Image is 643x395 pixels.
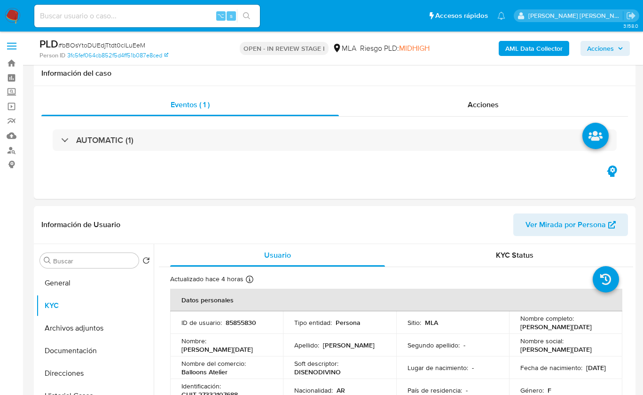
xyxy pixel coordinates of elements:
[36,272,154,294] button: General
[513,213,628,236] button: Ver Mirada por Persona
[528,11,623,20] p: jian.marin@mercadolibre.com
[294,318,332,327] p: Tipo entidad :
[39,51,65,60] b: Person ID
[181,318,222,327] p: ID de usuario :
[435,11,488,21] span: Accesos rápidos
[463,341,465,349] p: -
[496,250,533,261] span: KYC Status
[41,69,628,78] h1: Información del caso
[520,314,574,323] p: Nombre completo :
[171,99,210,110] span: Eventos ( 1 )
[36,340,154,362] button: Documentación
[425,318,438,327] p: MLA
[399,43,430,54] span: MIDHIGH
[626,11,636,21] a: Salir
[499,41,569,56] button: AML Data Collector
[520,323,592,331] p: [PERSON_NAME][DATE]
[36,362,154,385] button: Direcciones
[466,386,468,395] p: -
[170,289,622,311] th: Datos personales
[181,359,246,368] p: Nombre del comercio :
[520,363,582,372] p: Fecha de nacimiento :
[39,36,58,51] b: PLD
[408,363,468,372] p: Lugar de nacimiento :
[170,275,243,284] p: Actualizado hace 4 horas
[336,318,361,327] p: Persona
[472,363,474,372] p: -
[468,99,499,110] span: Acciones
[505,41,563,56] b: AML Data Collector
[332,43,356,54] div: MLA
[525,213,606,236] span: Ver Mirada por Persona
[240,42,329,55] p: OPEN - IN REVIEW STAGE I
[226,318,256,327] p: 85855830
[36,317,154,340] button: Archivos adjuntos
[41,220,120,229] h1: Información de Usuario
[408,386,462,395] p: País de residencia :
[520,337,564,345] p: Nombre social :
[323,341,375,349] p: [PERSON_NAME]
[53,129,617,151] div: AUTOMATIC (1)
[587,41,614,56] span: Acciones
[264,250,291,261] span: Usuario
[408,341,460,349] p: Segundo apellido :
[44,257,51,264] button: Buscar
[142,257,150,267] button: Volver al orden por defecto
[181,337,206,345] p: Nombre :
[237,9,256,23] button: search-icon
[36,294,154,317] button: KYC
[76,135,133,145] h3: AUTOMATIC (1)
[580,41,630,56] button: Acciones
[294,359,338,368] p: Soft descriptor :
[294,341,319,349] p: Apellido :
[497,12,505,20] a: Notificaciones
[586,363,606,372] p: [DATE]
[520,345,592,354] p: [PERSON_NAME][DATE]
[520,386,544,395] p: Género :
[181,368,227,376] p: Balloons Atelier
[34,10,260,22] input: Buscar usuario o caso...
[548,386,551,395] p: F
[58,40,145,50] span: # bBOsYtoDUEdjTtdt0clLuEeM
[337,386,345,395] p: AR
[294,368,341,376] p: DISENODIVINO
[53,257,135,265] input: Buscar
[181,382,221,390] p: Identificación :
[181,345,253,354] p: [PERSON_NAME][DATE]
[408,318,421,327] p: Sitio :
[67,51,168,60] a: 3fc5fef064cb852f5d4ff51b087e8ced
[230,11,233,20] span: s
[294,386,333,395] p: Nacionalidad :
[360,43,430,54] span: Riesgo PLD:
[217,11,224,20] span: ⌥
